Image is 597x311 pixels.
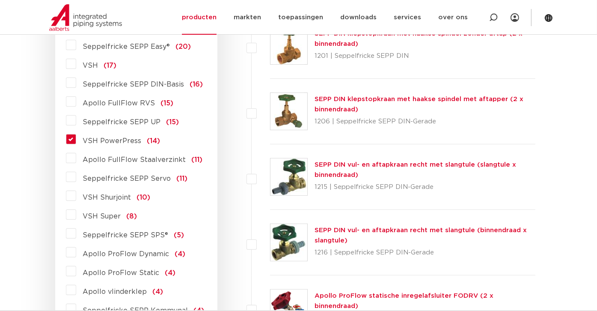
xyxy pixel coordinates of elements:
[315,246,536,260] p: 1216 | Seppelfricke SEPP DIN-Gerade
[83,43,170,50] span: Seppelfricke SEPP Easy®
[315,227,527,244] a: SEPP DIN vul- en aftapkraan recht met slangtule (binnendraad x slangtule)
[270,93,307,130] img: Thumbnail for SEPP DIN klepstopkraan met haakse spindel met aftapper (2 x binnendraad)
[83,81,184,88] span: Seppelfricke SEPP DIN-Basis
[83,138,142,144] span: VSH PowerPress
[175,251,186,257] span: (4)
[127,213,137,220] span: (8)
[270,27,307,64] img: Thumbnail for SEPP DIN klepstopkraan met haakse spindel zonder aftap (2 x binnendraad)
[153,288,163,295] span: (4)
[83,288,147,295] span: Apollo vlinderklep
[83,62,98,69] span: VSH
[315,161,516,178] a: SEPP DIN vul- en aftapkraan recht met slangtule (slangtule x binnendraad)
[176,43,191,50] span: (20)
[161,100,174,107] span: (15)
[315,49,536,63] p: 1201 | Seppelfricke SEPP DIN
[83,269,160,276] span: Apollo ProFlow Static
[83,232,169,239] span: Seppelfricke SEPP SPS®
[192,156,203,163] span: (11)
[270,224,307,261] img: Thumbnail for SEPP DIN vul- en aftapkraan recht met slangtule (binnendraad x slangtule)
[137,194,151,201] span: (10)
[315,293,493,309] a: Apollo ProFlow statische inregelafsluiter FODRV (2 x binnendraad)
[83,213,121,220] span: VSH Super
[166,119,179,126] span: (15)
[177,175,188,182] span: (11)
[190,81,203,88] span: (16)
[315,96,523,113] a: SEPP DIN klepstopkraan met haakse spindel met aftapper (2 x binnendraad)
[165,269,176,276] span: (4)
[83,251,169,257] span: Apollo ProFlow Dynamic
[315,115,536,129] p: 1206 | Seppelfricke SEPP DIN-Gerade
[270,158,307,195] img: Thumbnail for SEPP DIN vul- en aftapkraan recht met slangtule (slangtule x binnendraad)
[174,232,184,239] span: (5)
[83,194,131,201] span: VSH Shurjoint
[83,100,155,107] span: Apollo FullFlow RVS
[83,156,186,163] span: Apollo FullFlow Staalverzinkt
[315,180,536,194] p: 1215 | Seppelfricke SEPP DIN-Gerade
[83,175,171,182] span: Seppelfricke SEPP Servo
[104,62,117,69] span: (17)
[147,138,160,144] span: (14)
[83,119,161,126] span: Seppelfricke SEPP UP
